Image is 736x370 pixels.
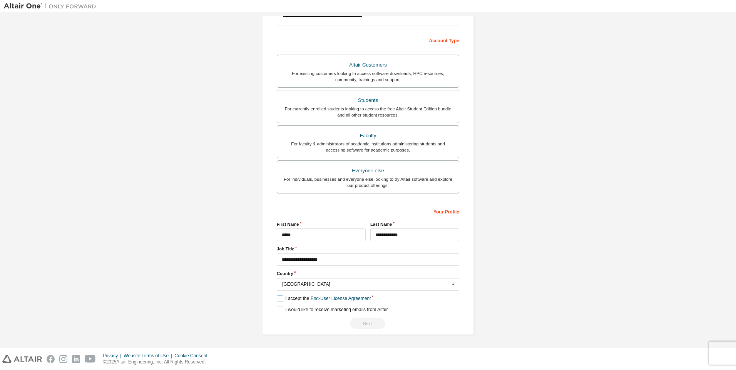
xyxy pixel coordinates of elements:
div: For currently enrolled students looking to access the free Altair Student Edition bundle and all ... [282,106,454,118]
div: For existing customers looking to access software downloads, HPC resources, community, trainings ... [282,70,454,83]
label: I would like to receive marketing emails from Altair [277,307,388,313]
div: For faculty & administrators of academic institutions administering students and accessing softwa... [282,141,454,153]
div: Account Type [277,34,459,46]
div: Everyone else [282,165,454,176]
div: Your Profile [277,205,459,217]
div: Read and acccept EULA to continue [277,318,459,329]
img: linkedin.svg [72,355,80,363]
div: Altair Customers [282,60,454,70]
div: Faculty [282,130,454,141]
label: Country [277,270,459,277]
label: Last Name [370,221,459,227]
div: Privacy [103,353,124,359]
label: First Name [277,221,366,227]
div: [GEOGRAPHIC_DATA] [282,282,450,287]
div: Website Terms of Use [124,353,174,359]
img: Altair One [4,2,100,10]
label: I accept the [277,295,371,302]
label: Job Title [277,246,459,252]
img: facebook.svg [47,355,55,363]
img: youtube.svg [85,355,96,363]
div: Cookie Consent [174,353,212,359]
img: altair_logo.svg [2,355,42,363]
div: For individuals, businesses and everyone else looking to try Altair software and explore our prod... [282,176,454,188]
a: End-User License Agreement [311,296,371,301]
img: instagram.svg [59,355,67,363]
div: Students [282,95,454,106]
p: © 2025 Altair Engineering, Inc. All Rights Reserved. [103,359,212,365]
